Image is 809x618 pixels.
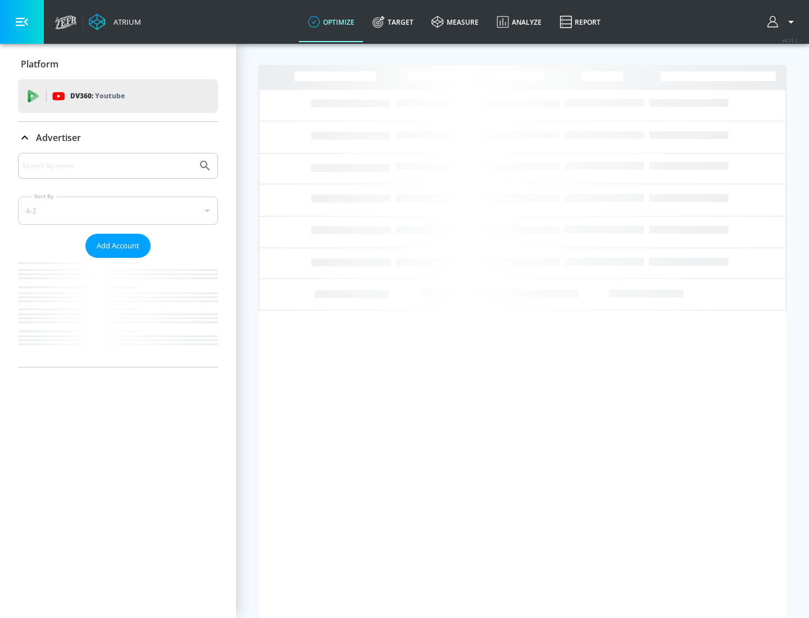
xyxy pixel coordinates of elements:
button: Add Account [85,234,151,258]
p: DV360: [70,90,125,102]
a: Target [363,2,422,42]
div: Platform [18,48,218,80]
div: Atrium [109,17,141,27]
a: Atrium [89,13,141,30]
label: Sort By [32,193,56,200]
a: Analyze [488,2,551,42]
div: DV360: Youtube [18,79,218,113]
p: Platform [21,58,58,70]
nav: list of Advertiser [18,258,218,367]
div: Advertiser [18,122,218,153]
p: Youtube [95,90,125,102]
p: Advertiser [36,131,81,144]
input: Search by name [22,158,193,173]
span: v 4.25.2 [782,37,798,43]
div: A-Z [18,197,218,225]
div: Advertiser [18,153,218,367]
a: Report [551,2,610,42]
a: measure [422,2,488,42]
span: Add Account [97,239,139,252]
a: optimize [299,2,363,42]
